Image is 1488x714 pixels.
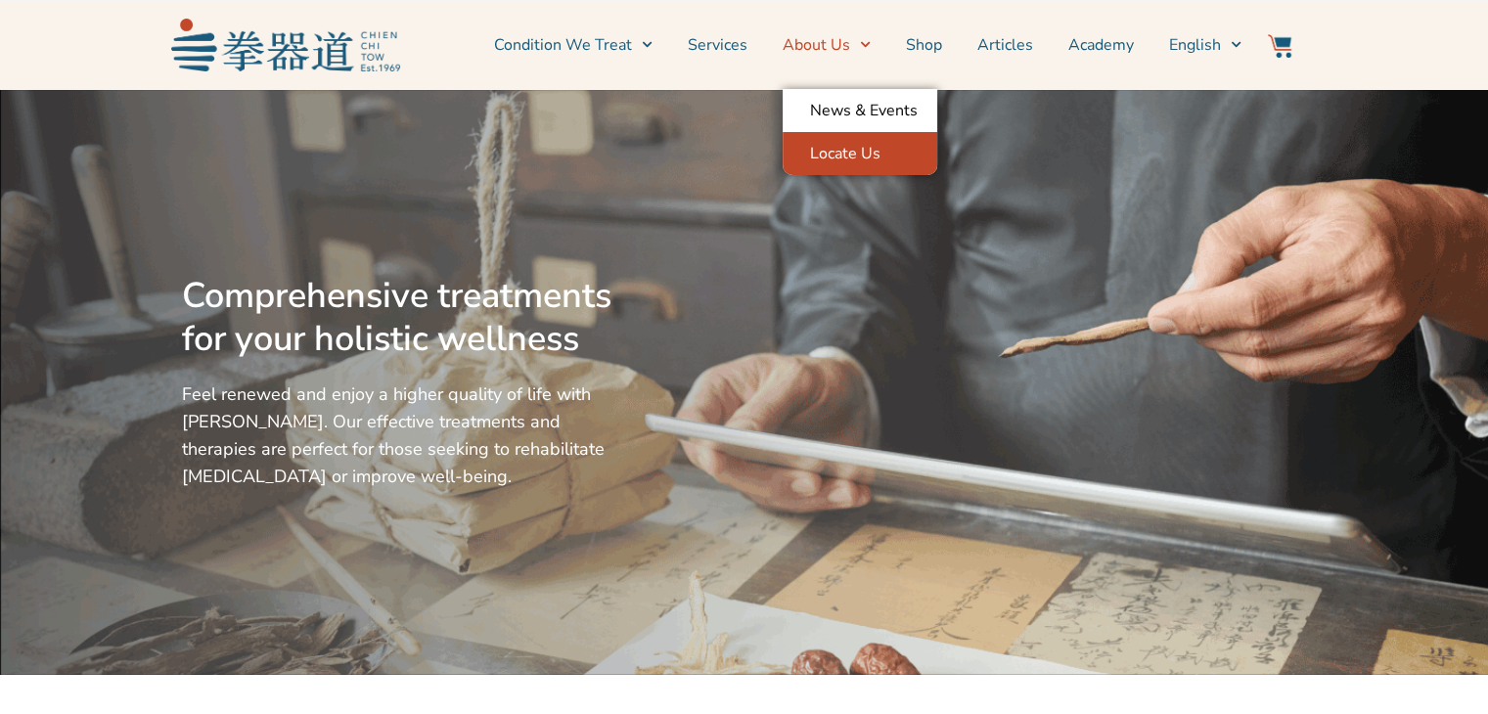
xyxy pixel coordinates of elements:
[494,21,653,69] a: Condition We Treat
[182,380,620,490] p: Feel renewed and enjoy a higher quality of life with [PERSON_NAME]. Our effective treatments and ...
[783,132,937,175] a: Locate Us
[1268,34,1291,58] img: Website Icon-03
[783,89,937,132] a: News & Events
[1169,33,1221,57] span: English
[1068,21,1134,69] a: Academy
[1169,21,1241,69] a: English
[688,21,747,69] a: Services
[977,21,1033,69] a: Articles
[182,275,620,361] h2: Comprehensive treatments for your holistic wellness
[783,89,937,175] ul: About Us
[410,21,1241,69] nav: Menu
[783,21,871,69] a: About Us
[906,21,942,69] a: Shop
